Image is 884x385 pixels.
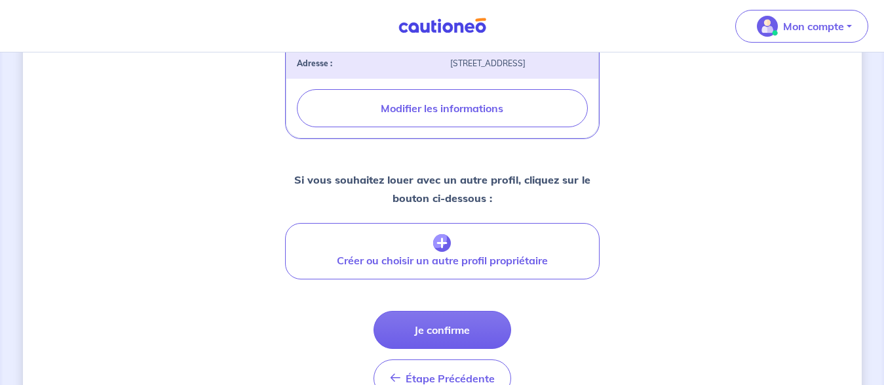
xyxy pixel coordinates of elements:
[297,89,588,127] button: Modifier les informations
[297,58,332,68] strong: Adresse :
[406,372,495,385] span: Étape Précédente
[294,173,590,205] strong: Si vous souhaitez louer avec un autre profil, cliquez sur le bouton ci-dessous :
[393,18,491,34] img: Cautioneo
[735,10,868,43] button: illu_account_valid_menu.svgMon compte
[783,18,844,34] p: Mon compte
[285,223,600,279] button: Créer ou choisir un autre profil propriétaire
[442,59,596,68] div: [STREET_ADDRESS]
[433,234,451,253] img: archivate
[374,311,511,349] button: Je confirme
[757,16,778,37] img: illu_account_valid_menu.svg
